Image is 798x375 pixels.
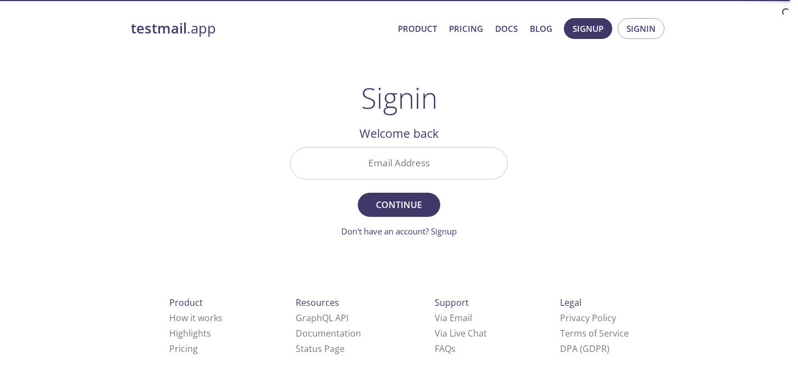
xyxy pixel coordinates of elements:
span: Support [435,296,469,309]
a: Pricing [449,21,483,36]
a: FAQ [435,343,456,355]
a: GraphQL API [296,312,348,324]
a: DPA (GDPR) [560,343,609,355]
a: How it works [169,312,223,324]
a: Docs [495,21,518,36]
span: Signup [573,21,603,36]
span: Continue [370,197,428,212]
span: Product [169,296,203,309]
span: Signin [627,21,656,36]
a: Pricing [169,343,198,355]
button: Signup [564,18,612,39]
a: Documentation [296,327,361,339]
h2: Welcome back [290,124,508,143]
button: Signin [618,18,664,39]
a: Via Email [435,312,472,324]
a: Terms of Service [560,327,629,339]
span: s [451,343,456,355]
span: Legal [560,296,581,309]
a: Via Live Chat [435,327,487,339]
a: testmail.app [131,19,389,38]
a: Status Page [296,343,345,355]
span: Resources [296,296,339,309]
a: Don't have an account? Signup [341,226,457,237]
a: Blog [530,21,552,36]
button: Continue [358,193,440,217]
h1: Signin [361,81,437,114]
a: Product [398,21,437,36]
strong: testmail [131,19,187,38]
a: Privacy Policy [560,312,616,324]
a: Highlights [169,327,211,339]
